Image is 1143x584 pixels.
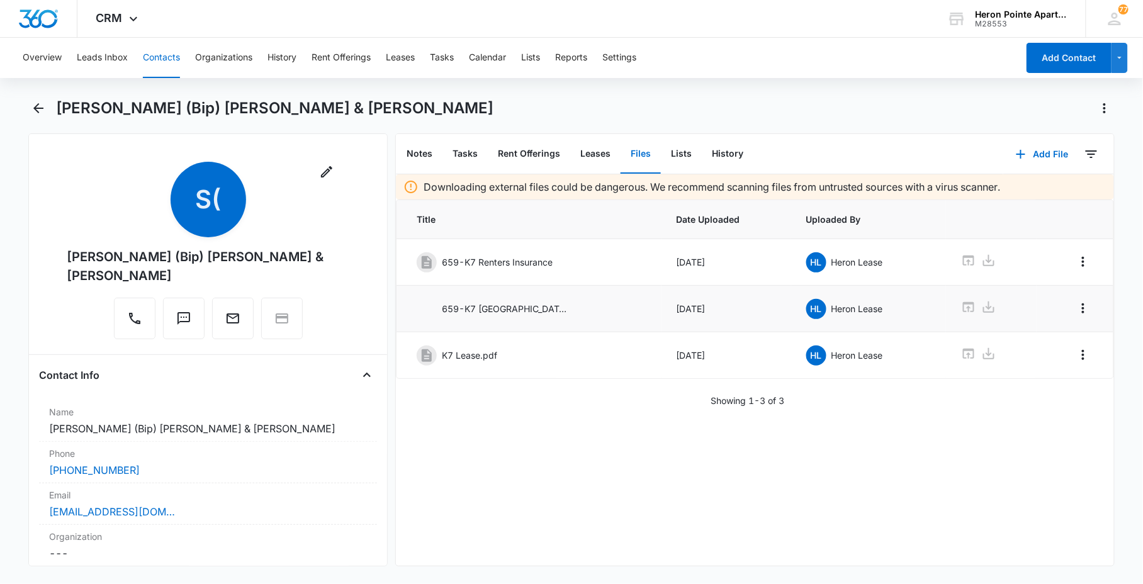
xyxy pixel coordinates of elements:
a: Email [212,317,254,328]
button: Overflow Menu [1073,252,1093,272]
button: History [267,38,296,78]
span: Date Uploaded [677,213,776,226]
h4: Contact Info [39,368,99,383]
label: Name [49,405,367,418]
button: Files [621,135,661,174]
button: Notes [397,135,442,174]
button: Organizations [195,38,252,78]
dd: --- [49,546,367,561]
p: Showing 1-3 of 3 [711,394,784,407]
p: Downloading external files could be dangerous. We recommend scanning files from untrusted sources... [424,179,1000,194]
a: [EMAIL_ADDRESS][DOMAIN_NAME] [49,504,175,519]
td: [DATE] [662,239,791,286]
a: Call [114,317,155,328]
label: Phone [49,447,367,460]
button: Leases [570,135,621,174]
button: Overflow Menu [1073,345,1093,365]
span: HL [806,345,826,366]
div: account id [976,20,1067,28]
button: Leases [386,38,415,78]
button: Email [212,298,254,339]
button: Call [114,298,155,339]
div: Organization--- [39,525,377,566]
button: History [702,135,753,174]
p: 659-K7 [GEOGRAPHIC_DATA] .jpg [442,302,568,315]
button: Reports [555,38,587,78]
button: Tasks [430,38,454,78]
div: Name[PERSON_NAME] (Bip) [PERSON_NAME] & [PERSON_NAME] [39,400,377,442]
div: account name [976,9,1067,20]
button: Overflow Menu [1073,298,1093,318]
span: CRM [96,11,123,25]
button: Close [357,365,377,385]
button: Overview [23,38,62,78]
span: Title [417,213,646,226]
span: HL [806,299,826,319]
span: HL [806,252,826,272]
td: [DATE] [662,332,791,379]
p: Heron Lease [831,255,883,269]
button: Actions [1095,98,1115,118]
button: Rent Offerings [488,135,570,174]
label: Email [49,488,367,502]
button: Rent Offerings [312,38,371,78]
div: Phone[PHONE_NUMBER] [39,442,377,483]
button: Add File [1003,139,1081,169]
p: Heron Lease [831,349,883,362]
div: notifications count [1118,4,1129,14]
dd: [PERSON_NAME] (Bip) [PERSON_NAME] & [PERSON_NAME] [49,421,367,436]
button: Tasks [442,135,488,174]
button: Add Contact [1027,43,1112,73]
p: Heron Lease [831,302,883,315]
span: 77 [1118,4,1129,14]
div: Email[EMAIL_ADDRESS][DOMAIN_NAME] [39,483,377,525]
button: Lists [661,135,702,174]
button: Calendar [469,38,506,78]
h1: [PERSON_NAME] (Bip) [PERSON_NAME] & [PERSON_NAME] [56,99,493,118]
button: Contacts [143,38,180,78]
button: Lists [521,38,540,78]
a: [PHONE_NUMBER] [49,463,140,478]
label: Organization [49,530,367,543]
div: [PERSON_NAME] (Bip) [PERSON_NAME] & [PERSON_NAME] [67,247,349,285]
button: Leads Inbox [77,38,128,78]
button: Back [28,98,48,118]
span: S( [171,162,246,237]
button: Settings [602,38,636,78]
td: [DATE] [662,286,791,332]
button: Filters [1081,144,1101,164]
button: Text [163,298,205,339]
p: 659-K7 Renters Insurance [442,255,553,269]
span: Uploaded By [806,213,931,226]
a: Text [163,317,205,328]
p: K7 Lease.pdf [442,349,497,362]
